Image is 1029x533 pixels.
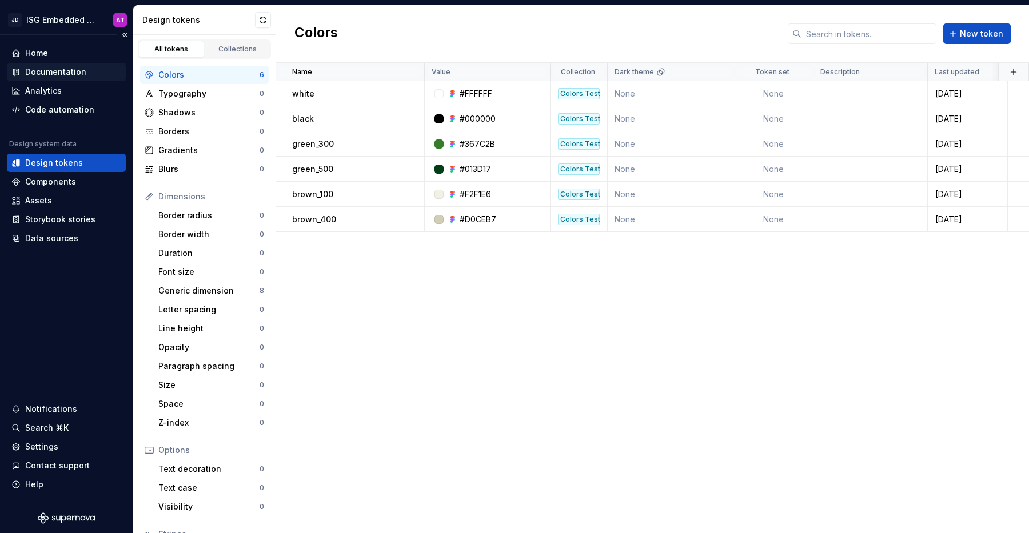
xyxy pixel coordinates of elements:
div: 0 [260,165,264,174]
a: Duration0 [154,244,269,262]
div: Colors Test [558,163,600,175]
svg: Supernova Logo [38,512,95,524]
p: Dark theme [615,67,654,77]
div: #367C2B [460,138,495,150]
div: 0 [260,464,264,474]
a: Space0 [154,395,269,413]
button: Help [7,475,126,494]
a: Text case0 [154,479,269,497]
div: Components [25,176,76,187]
div: 0 [260,380,264,390]
div: 0 [260,249,264,258]
div: 0 [260,343,264,352]
div: 0 [260,305,264,314]
td: None [608,157,733,182]
div: 0 [260,418,264,427]
p: Collection [561,67,595,77]
div: Border width [158,229,260,240]
a: Line height0 [154,319,269,338]
div: Gradients [158,145,260,156]
a: Font size0 [154,263,269,281]
a: Blurs0 [140,160,269,178]
div: Opacity [158,342,260,353]
p: brown_400 [292,214,336,225]
div: #013D17 [460,163,491,175]
div: Colors Test [558,113,600,125]
div: 0 [260,230,264,239]
a: Letter spacing0 [154,300,269,319]
div: 0 [260,146,264,155]
a: Z-index0 [154,414,269,432]
a: Borders0 [140,122,269,141]
div: Shadows [158,107,260,118]
a: Storybook stories [7,210,126,229]
div: Search ⌘K [25,422,69,434]
div: Z-index [158,417,260,428]
a: Typography0 [140,85,269,103]
div: Size [158,379,260,391]
button: Collapse sidebar [117,27,133,43]
div: Documentation [25,66,86,78]
div: [DATE] [928,163,1007,175]
div: Settings [25,441,58,452]
div: Colors Test [558,138,600,150]
td: None [733,81,813,106]
div: Code automation [25,104,94,115]
div: Line height [158,323,260,334]
div: 0 [260,399,264,408]
div: Text decoration [158,463,260,475]
div: JD [8,13,22,27]
div: Colors Test [558,214,600,225]
p: Token set [755,67,789,77]
div: [DATE] [928,189,1007,200]
div: Border radius [158,210,260,221]
div: [DATE] [928,113,1007,125]
div: 0 [260,108,264,117]
div: [DATE] [928,214,1007,225]
a: Code automation [7,101,126,119]
div: Assets [25,195,52,206]
a: Design tokens [7,154,126,172]
div: Help [25,479,43,490]
div: Duration [158,247,260,259]
div: Contact support [25,460,90,471]
a: Gradients0 [140,141,269,159]
td: None [733,131,813,157]
a: Data sources [7,229,126,247]
div: Text case [158,482,260,494]
div: [DATE] [928,88,1007,99]
div: 0 [260,127,264,136]
div: Typography [158,88,260,99]
div: Dimensions [158,191,264,202]
p: brown_100 [292,189,333,200]
p: Last updated [935,67,979,77]
td: None [608,207,733,232]
div: Notifications [25,403,77,415]
div: #F2F1E6 [460,189,491,200]
div: Letter spacing [158,304,260,315]
div: Analytics [25,85,62,97]
div: All tokens [143,45,200,54]
div: 0 [260,267,264,276]
input: Search in tokens... [801,23,936,44]
div: Collections [209,45,266,54]
div: 0 [260,89,264,98]
a: Paragraph spacing0 [154,357,269,375]
button: New token [943,23,1011,44]
div: Design tokens [25,157,83,169]
div: 0 [260,211,264,220]
div: 0 [260,324,264,333]
div: ISG Embedded Design System [26,14,99,26]
div: #FFFFFF [460,88,492,99]
p: green_500 [292,163,333,175]
button: Search ⌘K [7,419,126,437]
td: None [733,157,813,182]
div: Design tokens [142,14,255,26]
div: 0 [260,502,264,511]
td: None [608,131,733,157]
div: Blurs [158,163,260,175]
a: Shadows0 [140,103,269,122]
div: Home [25,47,48,59]
a: Components [7,173,126,191]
